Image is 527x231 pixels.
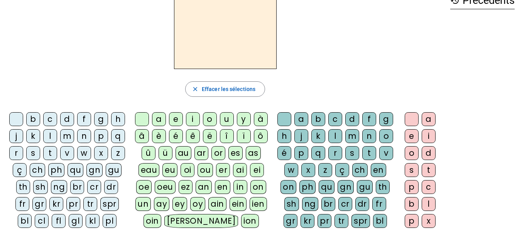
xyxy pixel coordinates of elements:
mat-icon: close [192,86,199,93]
div: th [16,180,30,194]
div: kr [49,197,63,211]
div: z [111,146,125,160]
div: â [135,129,149,143]
div: br [321,197,335,211]
div: î [220,129,234,143]
div: pr [318,214,331,228]
div: ay [154,197,169,211]
div: d [345,112,359,126]
div: w [284,163,298,177]
div: o [203,112,217,126]
div: p [405,180,419,194]
div: d [422,146,436,160]
div: u [220,112,234,126]
div: q [311,146,325,160]
div: k [26,129,40,143]
span: Effacer les sélections [202,84,255,94]
div: oeu [155,180,176,194]
div: an [196,180,212,194]
div: c [328,112,342,126]
div: x [94,146,108,160]
div: oe [136,180,152,194]
div: dr [355,197,369,211]
div: p [94,129,108,143]
div: ç [13,163,27,177]
div: ein [230,197,247,211]
div: o [405,146,419,160]
div: à [254,112,268,126]
div: tr [83,197,97,211]
div: sh [33,180,48,194]
div: tr [334,214,348,228]
div: q [111,129,125,143]
div: er [216,163,230,177]
div: f [77,112,91,126]
div: e [169,112,183,126]
div: [PERSON_NAME] [164,214,238,228]
div: ain [208,197,226,211]
div: kr [301,214,314,228]
div: k [311,129,325,143]
div: ch [30,163,45,177]
div: gl [69,214,83,228]
div: j [9,129,23,143]
div: ei [250,163,264,177]
div: a [152,112,166,126]
div: dr [104,180,118,194]
div: ey [172,197,187,211]
div: z [318,163,332,177]
div: ph [48,163,64,177]
div: x [301,163,315,177]
div: r [9,146,23,160]
div: t [362,146,376,160]
div: d [60,112,74,126]
div: r [328,146,342,160]
div: m [345,129,359,143]
div: oi [181,163,194,177]
div: ien [250,197,267,211]
div: a [294,112,308,126]
div: l [422,197,436,211]
div: a [422,112,436,126]
div: t [422,163,436,177]
div: br [70,180,84,194]
div: s [345,146,359,160]
div: gn [86,163,103,177]
div: as [246,146,261,160]
div: g [379,112,393,126]
div: h [277,129,291,143]
div: ng [51,180,67,194]
div: oy [190,197,205,211]
div: pr [66,197,80,211]
div: h [111,112,125,126]
div: es [228,146,243,160]
div: spr [100,197,119,211]
div: p [294,146,308,160]
div: in [233,180,247,194]
div: spr [351,214,370,228]
div: y [237,112,251,126]
div: n [362,129,376,143]
div: gu [357,180,373,194]
div: ng [302,197,318,211]
div: û [142,146,155,160]
div: ou [198,163,213,177]
div: é [277,146,291,160]
div: s [405,163,419,177]
div: s [26,146,40,160]
div: cl [35,214,49,228]
div: fr [372,197,386,211]
div: gu [106,163,122,177]
div: un [135,197,151,211]
div: gr [284,214,297,228]
div: w [77,146,91,160]
div: ch [352,163,368,177]
div: ï [237,129,251,143]
div: cr [87,180,101,194]
div: c [422,180,436,194]
div: é [169,129,183,143]
div: b [405,197,419,211]
div: ez [179,180,193,194]
div: g [94,112,108,126]
div: e [405,129,419,143]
